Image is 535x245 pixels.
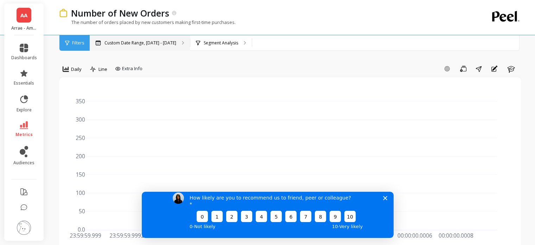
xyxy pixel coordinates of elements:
iframe: Survey by Kateryna from Peel [142,192,394,238]
p: Arrae - Amazon [11,25,37,31]
span: metrics [15,132,33,137]
span: dashboards [11,55,37,61]
span: Line [98,66,107,73]
p: Custom Date Range, [DATE] - [DATE] [104,40,176,46]
img: header icon [59,9,68,18]
img: profile picture [17,221,31,235]
span: essentials [14,80,34,86]
p: The number of orders placed by new customers making first-time purchases. [59,19,236,25]
span: explore [17,107,32,113]
span: Filters [72,40,84,46]
p: Number of New Orders [71,7,169,19]
span: Daily [71,66,82,73]
span: audiences [13,160,34,166]
span: AA [20,11,27,19]
span: Extra Info [122,65,142,72]
p: Segment Analysis [204,40,238,46]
